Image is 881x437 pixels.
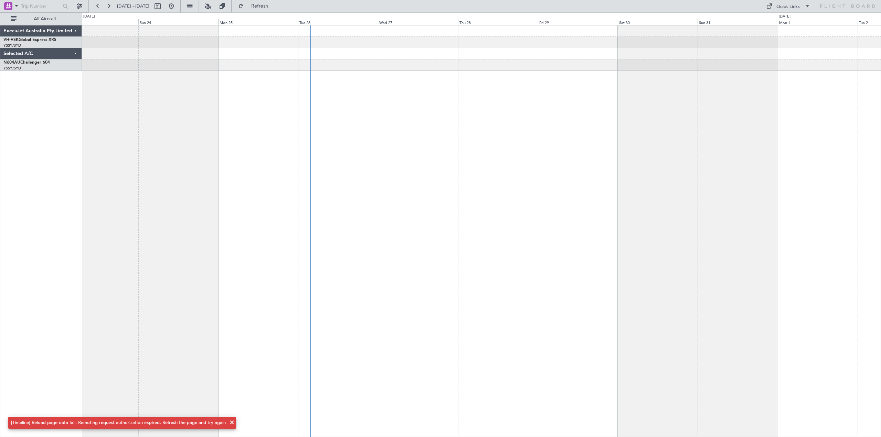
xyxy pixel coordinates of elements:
[3,43,21,48] a: YSSY/SYD
[778,19,858,25] div: Mon 1
[3,61,20,65] span: N604AU
[8,13,75,24] button: All Aircraft
[218,19,298,25] div: Mon 25
[117,3,149,9] span: [DATE] - [DATE]
[83,14,95,20] div: [DATE]
[3,66,21,71] a: YSSY/SYD
[235,1,276,12] button: Refresh
[3,38,56,42] a: VH-VSKGlobal Express XRS
[18,17,73,21] span: All Aircraft
[3,38,19,42] span: VH-VSK
[378,19,458,25] div: Wed 27
[458,19,538,25] div: Thu 28
[138,19,218,25] div: Sun 24
[776,3,800,10] div: Quick Links
[245,4,274,9] span: Refresh
[58,19,138,25] div: Sat 23
[21,1,61,11] input: Trip Number
[11,419,226,426] div: [Timeline] Reload page data fail: Remoting request authorization expired. Refresh the page and tr...
[763,1,814,12] button: Quick Links
[298,19,378,25] div: Tue 26
[698,19,777,25] div: Sun 31
[779,14,790,20] div: [DATE]
[3,61,50,65] a: N604AUChallenger 604
[618,19,698,25] div: Sat 30
[538,19,618,25] div: Fri 29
